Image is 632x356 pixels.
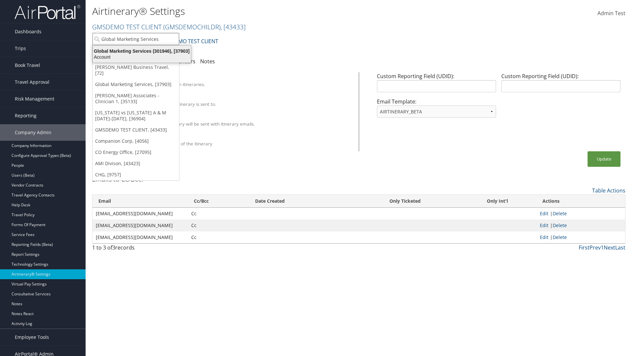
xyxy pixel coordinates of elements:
a: GMSDEMO TEST CLIENT, [43433] [92,124,179,135]
a: First [579,244,590,251]
td: [EMAIL_ADDRESS][DOMAIN_NAME] [92,208,188,220]
span: Reporting [15,107,37,124]
a: Prev [590,244,601,251]
img: airportal-logo.png [14,4,80,20]
span: Admin Test [597,10,625,17]
th: Actions [537,195,625,208]
a: Table Actions [592,187,625,194]
td: | [537,208,625,220]
a: Next [604,244,615,251]
a: Delete [553,234,567,240]
td: Cc [188,220,249,231]
div: Override Email [123,95,351,101]
a: CO Energy Office, [27095] [92,147,179,158]
a: [PERSON_NAME] Business Travel, [72] [92,62,179,79]
a: Delete [553,222,567,228]
button: Update [588,151,620,167]
span: Dashboards [15,23,41,40]
th: Email: activate to sort column ascending [92,195,188,208]
div: 1 to 3 of records [92,244,222,255]
span: Risk Management [15,91,54,107]
td: [EMAIL_ADDRESS][DOMAIN_NAME] [92,220,188,231]
span: Company Admin [15,124,51,141]
input: Search Accounts [92,33,179,45]
a: Last [615,244,625,251]
span: Trips [15,40,26,57]
div: Email Template: [374,98,499,123]
div: Show Survey [123,134,351,140]
a: CHG, [9757] [92,169,179,180]
td: | [537,231,625,243]
a: Notes [200,58,215,65]
th: Only Int'l: activate to sort column ascending [458,195,537,208]
span: Book Travel [15,57,40,74]
div: Account [89,54,195,60]
th: Date Created: activate to sort column ascending [249,195,352,208]
a: GMSDEMO TEST CLIENT [92,22,246,31]
a: Global Marketing Services, [37903] [92,79,179,90]
th: Cc/Bcc: activate to sort column ascending [188,195,249,208]
td: [EMAIL_ADDRESS][DOMAIN_NAME] [92,231,188,243]
span: ( GMSDEMOCHILDR ) [163,22,221,31]
span: 3 [112,244,115,251]
th: Only Ticketed: activate to sort column ascending [352,195,459,208]
div: Custom Reporting Field (UDID): [374,72,499,98]
div: Custom Reporting Field (UDID): [499,72,623,98]
span: Employee Tools [15,329,49,345]
a: Edit [540,222,548,228]
span: , [ 43433 ] [221,22,246,31]
a: Delete [553,210,567,217]
a: [US_STATE] vs [US_STATE] A & M [DATE]-[DATE], [36904] [92,107,179,124]
a: Calendars [171,58,196,65]
a: Companion Corp, [4056] [92,135,179,147]
a: Edit [540,234,548,240]
h1: Airtinerary® Settings [92,4,448,18]
a: AMI Divison, [43423] [92,158,179,169]
a: GMSDEMO TEST CLIENT [160,35,218,48]
td: Cc [188,231,249,243]
a: Edit [540,210,548,217]
div: Attach PDF [123,115,351,121]
a: 1 [601,244,604,251]
td: Cc [188,208,249,220]
span: Travel Approval [15,74,49,90]
a: [PERSON_NAME] Associates - Clinician 1, [35133] [92,90,179,107]
td: | [537,220,625,231]
a: Admin Test [597,3,625,24]
label: A PDF version of the itinerary will be sent with itinerary emails. [123,121,255,127]
div: Global Marketing Services (301946), [37903] [89,48,195,54]
div: Client Name [123,75,351,81]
